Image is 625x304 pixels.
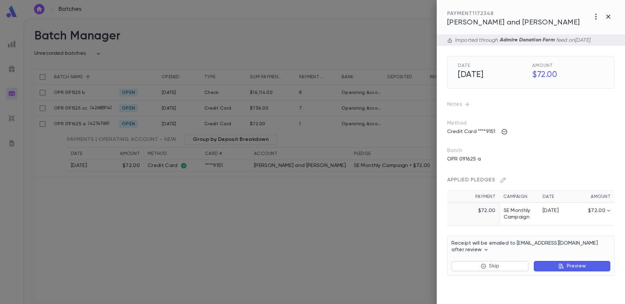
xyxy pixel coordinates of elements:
[447,99,615,110] p: Notes
[528,68,604,82] h5: $72.00
[567,263,586,269] p: Preview
[499,191,539,203] th: Campaign
[447,147,615,154] p: Batch
[499,203,539,225] td: SE Monthly Campaign
[454,68,530,82] h5: [DATE]
[447,19,580,26] span: [PERSON_NAME] and [PERSON_NAME]
[539,191,571,203] th: Date
[498,37,556,44] p: Admire Donation Form
[532,63,604,68] span: Amount
[452,37,590,44] div: Imported through feed on [DATE]
[447,10,580,17] div: PAYMENT 1172348
[443,154,485,164] p: OPR 091625 a
[447,177,495,183] span: Applied Pledges
[571,203,615,225] td: $72.00
[451,261,529,271] button: Skip
[534,261,610,271] button: Preview
[447,120,480,127] p: Method
[571,191,615,203] th: Amount
[458,63,530,68] span: Date
[443,127,499,137] p: Credit Card ****9151
[451,240,610,253] p: Receipt will be emailed to [EMAIL_ADDRESS][DOMAIN_NAME] after review
[447,203,499,225] td: $72.00
[447,191,499,203] th: Payment
[543,207,567,214] div: [DATE]
[489,263,499,269] p: Skip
